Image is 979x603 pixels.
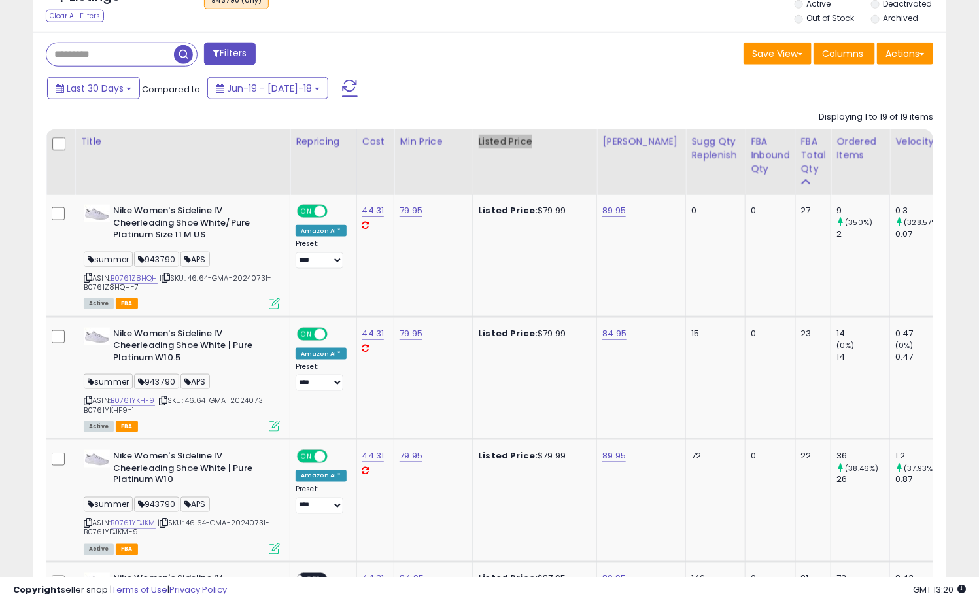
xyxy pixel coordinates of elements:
th: Please note that this number is a calculation based on your required days of coverage and your ve... [686,129,746,195]
div: 0 [691,205,735,216]
div: Preset: [296,239,347,269]
button: Save View [744,43,812,65]
small: (0%) [895,340,914,351]
div: $79.99 [478,205,587,216]
div: [PERSON_NAME] [602,135,680,148]
strong: Copyright [13,583,61,596]
span: Jun-19 - [DATE]-18 [227,82,312,95]
a: 89.95 [602,204,626,217]
a: Privacy Policy [169,583,227,596]
b: Nike Women's Sideline IV Cheerleading Shoe White | Pure Platinum W10 [113,450,272,490]
div: 36 [836,450,889,462]
img: 31djjUdQ9IL._SL40_.jpg [84,450,110,468]
div: $79.99 [478,450,587,462]
a: B0761YDJKM [111,518,156,529]
div: 0.47 [895,351,948,363]
span: FBA [116,421,138,432]
a: 79.95 [400,449,422,462]
div: Ordered Items [836,135,884,162]
small: (350%) [846,217,873,228]
div: 22 [801,450,821,462]
span: All listings currently available for purchase on Amazon [84,298,114,309]
span: ON [298,206,315,217]
span: OFF [326,328,347,339]
span: APS [180,252,210,267]
div: 27 [801,205,821,216]
span: OFF [326,451,347,462]
small: (0%) [836,340,855,351]
div: Amazon AI * [296,348,347,360]
span: | SKU: 46.64-GMA-20240731-B0761YDJKM-9 [84,518,269,538]
div: $79.99 [478,328,587,339]
div: 23 [801,328,821,339]
div: 0 [751,205,785,216]
span: ON [298,451,315,462]
span: FBA [116,544,138,555]
span: summer [84,374,133,389]
div: Velocity [895,135,943,148]
span: summer [84,252,133,267]
small: (38.46%) [846,463,879,474]
span: 943790 [134,252,179,267]
b: Listed Price: [478,327,538,339]
button: Jun-19 - [DATE]-18 [207,77,328,99]
b: Listed Price: [478,449,538,462]
span: summer [84,497,133,512]
span: All listings currently available for purchase on Amazon [84,421,114,432]
a: 44.31 [362,449,385,462]
button: Last 30 Days [47,77,140,99]
div: 0 [751,328,785,339]
div: Cost [362,135,389,148]
img: 31djjUdQ9IL._SL40_.jpg [84,205,110,222]
div: 26 [836,474,889,486]
div: 9 [836,205,889,216]
div: Clear All Filters [46,10,104,22]
div: 14 [836,351,889,363]
div: 14 [836,328,889,339]
div: Amazon AI * [296,225,347,237]
span: 2025-08-18 13:20 GMT [913,583,966,596]
label: Out of Stock [807,12,855,24]
span: 943790 [134,374,179,389]
div: Preset: [296,485,347,515]
div: 15 [691,328,735,339]
div: 72 [691,450,735,462]
div: FBA inbound Qty [751,135,790,176]
b: Nike Women's Sideline IV Cheerleading Shoe White/Pure Platinum Size 11 M US [113,205,272,245]
a: 89.95 [602,449,626,462]
span: All listings currently available for purchase on Amazon [84,544,114,555]
span: OFF [326,206,347,217]
a: 44.31 [362,204,385,217]
b: Listed Price: [478,204,538,216]
div: 0.07 [895,228,948,240]
div: 0 [751,450,785,462]
div: 0.3 [895,205,948,216]
span: APS [180,497,210,512]
button: Columns [814,43,875,65]
div: 0.87 [895,474,948,486]
div: ASIN: [84,205,280,308]
span: Compared to: [142,83,202,95]
span: 943790 [134,497,179,512]
div: Repricing [296,135,351,148]
button: Filters [204,43,255,65]
img: 31djjUdQ9IL._SL40_.jpg [84,328,110,345]
div: Min Price [400,135,467,148]
span: | SKU: 46.64-GMA-20240731-B0761YKHF9-1 [84,395,269,415]
div: ASIN: [84,450,280,553]
div: Title [80,135,284,148]
span: ON [298,328,315,339]
label: Archived [883,12,918,24]
div: Sugg Qty Replenish [691,135,740,162]
div: Amazon AI * [296,470,347,482]
div: FBA Total Qty [801,135,826,176]
a: B0761YKHF9 [111,395,155,406]
b: Nike Women's Sideline IV Cheerleading Shoe White | Pure Platinum W10.5 [113,328,272,368]
span: APS [180,374,210,389]
span: Columns [822,47,863,60]
div: seller snap | | [13,584,227,596]
a: Terms of Use [112,583,167,596]
span: Last 30 Days [67,82,124,95]
div: Preset: [296,362,347,392]
a: 79.95 [400,327,422,340]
